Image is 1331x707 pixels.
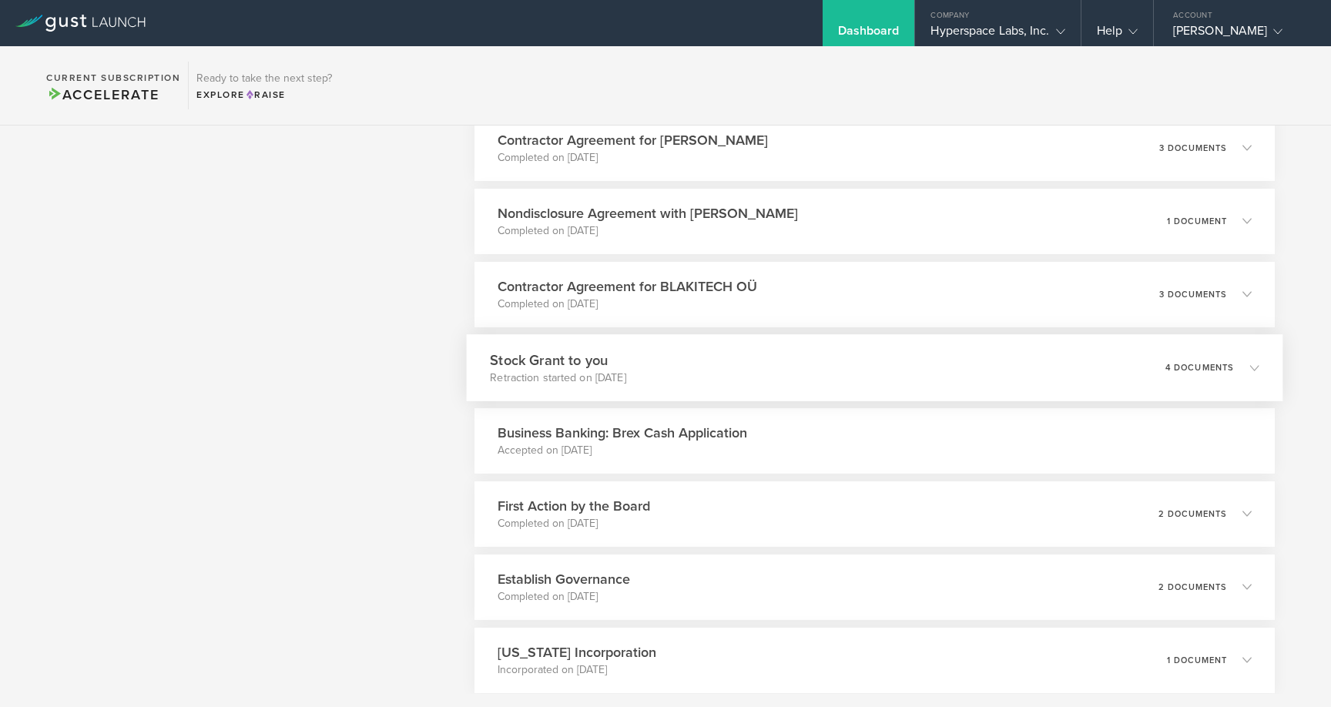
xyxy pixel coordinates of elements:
[498,662,656,678] p: Incorporated on [DATE]
[498,569,630,589] h3: Establish Governance
[498,516,650,531] p: Completed on [DATE]
[196,88,332,102] div: Explore
[1167,217,1227,226] p: 1 document
[46,73,180,82] h2: Current Subscription
[1159,290,1227,299] p: 3 documents
[245,89,286,100] span: Raise
[498,423,747,443] h3: Business Banking: Brex Cash Application
[490,370,625,385] p: Retraction started on [DATE]
[498,203,798,223] h3: Nondisclosure Agreement with [PERSON_NAME]
[498,589,630,605] p: Completed on [DATE]
[498,150,768,166] p: Completed on [DATE]
[498,642,656,662] h3: [US_STATE] Incorporation
[498,443,747,458] p: Accepted on [DATE]
[1159,144,1227,152] p: 3 documents
[1167,656,1227,665] p: 1 document
[1097,23,1138,46] div: Help
[490,350,625,370] h3: Stock Grant to you
[498,276,757,297] h3: Contractor Agreement for BLAKITECH OÜ
[196,73,332,84] h3: Ready to take the next step?
[1165,363,1234,371] p: 4 documents
[498,130,768,150] h3: Contractor Agreement for [PERSON_NAME]
[498,496,650,516] h3: First Action by the Board
[498,297,757,312] p: Completed on [DATE]
[1158,583,1227,591] p: 2 documents
[188,62,340,109] div: Ready to take the next step?ExploreRaise
[930,23,1064,46] div: Hyperspace Labs, Inc.
[838,23,900,46] div: Dashboard
[1173,23,1304,46] div: [PERSON_NAME]
[46,86,159,103] span: Accelerate
[1158,510,1227,518] p: 2 documents
[498,223,798,239] p: Completed on [DATE]
[1254,633,1331,707] iframe: Chat Widget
